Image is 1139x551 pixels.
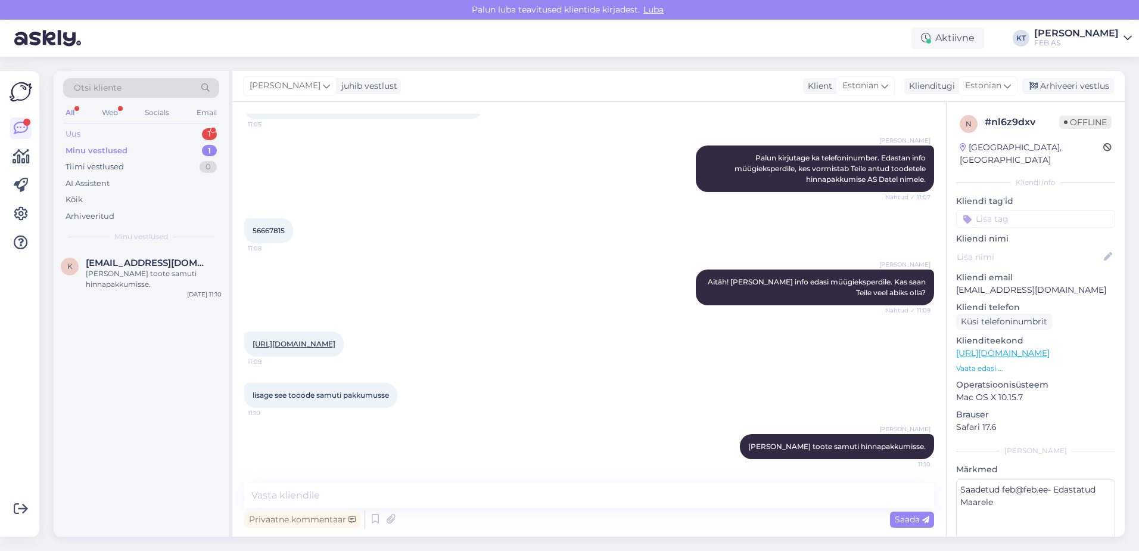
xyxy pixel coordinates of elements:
[66,161,124,173] div: Tiimi vestlused
[956,421,1115,434] p: Safari 17.6
[956,271,1115,284] p: Kliendi email
[66,178,110,190] div: AI Assistent
[86,258,210,268] span: kaupo.reisenbuk@gmail.com
[956,348,1050,358] a: [URL][DOMAIN_NAME]
[244,512,360,528] div: Privaatne kommentaar
[956,445,1115,456] div: [PERSON_NAME]
[956,210,1115,228] input: Lisa tag
[86,268,222,290] div: [PERSON_NAME] toote samuti hinnapakkumisse.
[842,79,879,92] span: Estonian
[966,119,972,128] span: n
[66,211,114,222] div: Arhiveeritud
[735,153,928,184] span: Palun kirjutage ka telefoninumber. Edastan info müügieksperdile, kes vormistab Teile antud toodet...
[956,177,1115,188] div: Kliendi info
[187,290,222,299] div: [DATE] 11:10
[957,250,1101,264] input: Lisa nimi
[1034,38,1119,48] div: FEB AS
[200,161,217,173] div: 0
[248,120,292,129] span: 11:05
[66,194,83,206] div: Kõik
[1034,29,1119,38] div: [PERSON_NAME]
[1034,29,1132,48] a: [PERSON_NAME]FEB AS
[904,80,955,92] div: Klienditugi
[956,363,1115,374] p: Vaata edasi ...
[253,391,389,400] span: lisage see tooode samuti pakkumusse
[956,233,1115,245] p: Kliendi nimi
[956,195,1115,208] p: Kliendi tag'id
[911,27,984,49] div: Aktiivne
[886,460,931,469] span: 11:10
[748,442,926,451] span: [PERSON_NAME] toote samuti hinnapakkumisse.
[248,408,292,417] span: 11:10
[10,81,32,103] img: Askly Logo
[337,80,397,92] div: juhib vestlust
[194,105,219,120] div: Email
[885,306,931,315] span: Nähtud ✓ 11:09
[640,4,667,15] span: Luba
[1013,30,1029,47] div: KT
[895,514,929,525] span: Saada
[879,260,931,269] span: [PERSON_NAME]
[956,463,1115,476] p: Märkmed
[248,244,292,253] span: 11:08
[879,425,931,434] span: [PERSON_NAME]
[956,335,1115,347] p: Klienditeekond
[253,339,335,348] a: [URL][DOMAIN_NAME]
[956,284,1115,296] p: [EMAIL_ADDRESS][DOMAIN_NAME]
[956,301,1115,314] p: Kliendi telefon
[1022,78,1114,94] div: Arhiveeri vestlus
[99,105,120,120] div: Web
[956,379,1115,391] p: Operatsioonisüsteem
[885,193,931,202] span: Nähtud ✓ 11:07
[67,262,73,271] span: k
[63,105,77,120] div: All
[985,115,1059,129] div: # nl6z9dxv
[248,357,292,366] span: 11:09
[803,80,832,92] div: Klient
[74,82,122,94] span: Otsi kliente
[956,314,1052,330] div: Küsi telefoninumbrit
[66,128,80,140] div: Uus
[1059,116,1112,129] span: Offline
[202,145,217,157] div: 1
[142,105,172,120] div: Socials
[114,231,168,242] span: Minu vestlused
[253,226,285,235] span: 56667815
[66,145,127,157] div: Minu vestlused
[708,277,928,297] span: Aitäh! [PERSON_NAME] info edasi müügieksperdile. Kas saan Teile veel abiks olla?
[250,79,320,92] span: [PERSON_NAME]
[956,391,1115,404] p: Mac OS X 10.15.7
[879,136,931,145] span: [PERSON_NAME]
[960,141,1103,166] div: [GEOGRAPHIC_DATA], [GEOGRAPHIC_DATA]
[965,79,1001,92] span: Estonian
[202,128,217,140] div: 1
[956,408,1115,421] p: Brauser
